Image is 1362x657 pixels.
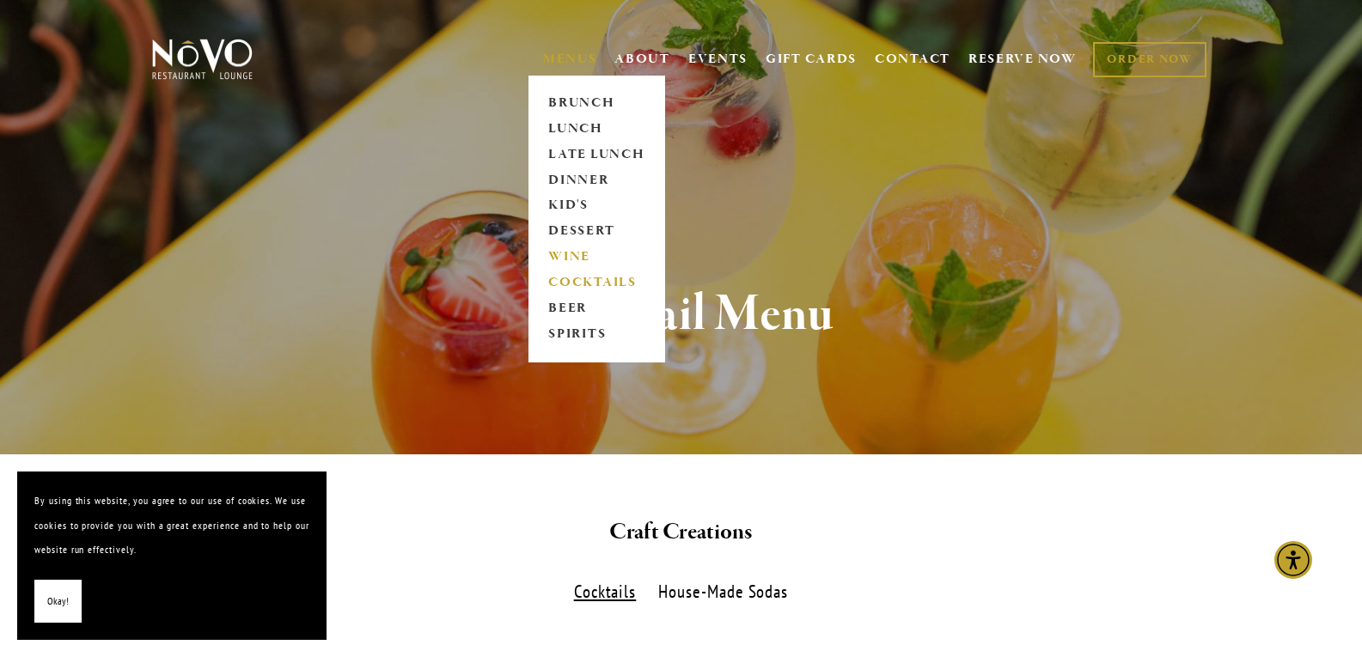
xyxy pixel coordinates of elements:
a: BEER [543,296,650,322]
button: Okay! [34,580,82,624]
a: RESERVE NOW [968,43,1077,76]
div: Accessibility Menu [1274,541,1312,579]
a: SPIRITS [543,322,650,348]
a: MENUS [543,51,597,68]
label: House-Made Sodas [650,580,797,605]
img: Novo Restaurant &amp; Lounge [149,38,256,81]
a: DESSERT [543,219,650,245]
a: KID'S [543,193,650,219]
span: Okay! [47,589,69,614]
a: BRUNCH [543,90,650,116]
h2: Craft Creations [180,514,1182,551]
p: By using this website, you agree to our use of cookies. We use cookies to provide you with a grea... [34,489,309,563]
a: LUNCH [543,116,650,142]
a: LATE LUNCH [543,142,650,167]
a: COCKTAILS [543,271,650,296]
h1: Cocktail Menu [180,287,1182,343]
label: Cocktails [565,580,644,605]
a: WINE [543,245,650,271]
a: EVENTS [688,51,748,68]
section: Cookie banner [17,471,327,640]
a: ABOUT [614,51,670,68]
a: DINNER [543,167,650,193]
a: CONTACT [875,43,950,76]
a: GIFT CARDS [766,43,857,76]
a: ORDER NOW [1093,42,1206,77]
